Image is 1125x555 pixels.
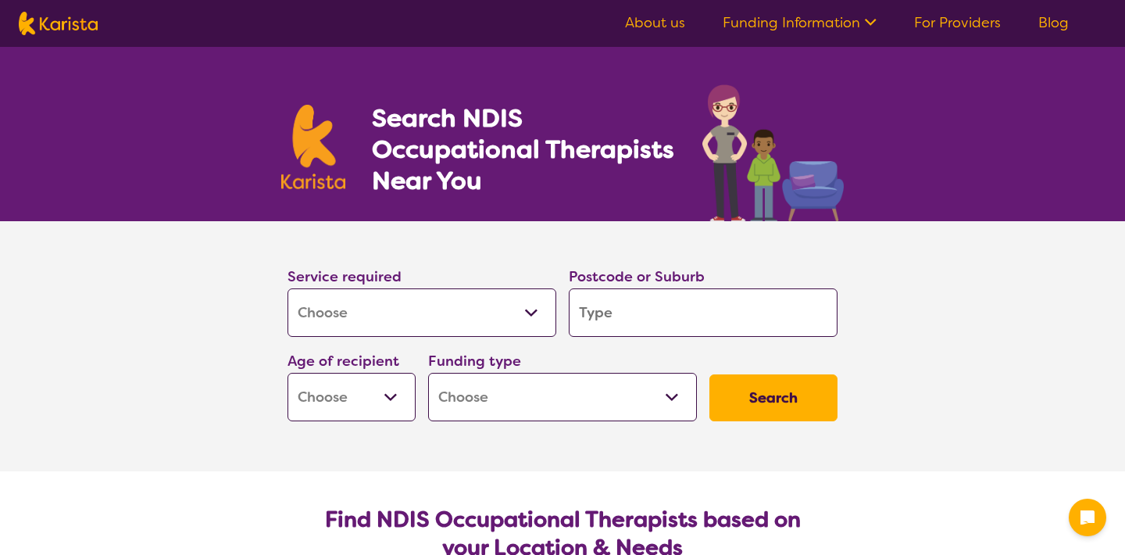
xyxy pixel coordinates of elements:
[1038,13,1069,32] a: Blog
[914,13,1001,32] a: For Providers
[372,102,676,196] h1: Search NDIS Occupational Therapists Near You
[625,13,685,32] a: About us
[569,267,705,286] label: Postcode or Suburb
[428,352,521,371] label: Funding type
[287,352,399,371] label: Age of recipient
[569,288,837,337] input: Type
[281,105,345,189] img: Karista logo
[702,84,844,221] img: occupational-therapy
[723,13,877,32] a: Funding Information
[287,267,402,286] label: Service required
[709,374,837,421] button: Search
[19,12,98,35] img: Karista logo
